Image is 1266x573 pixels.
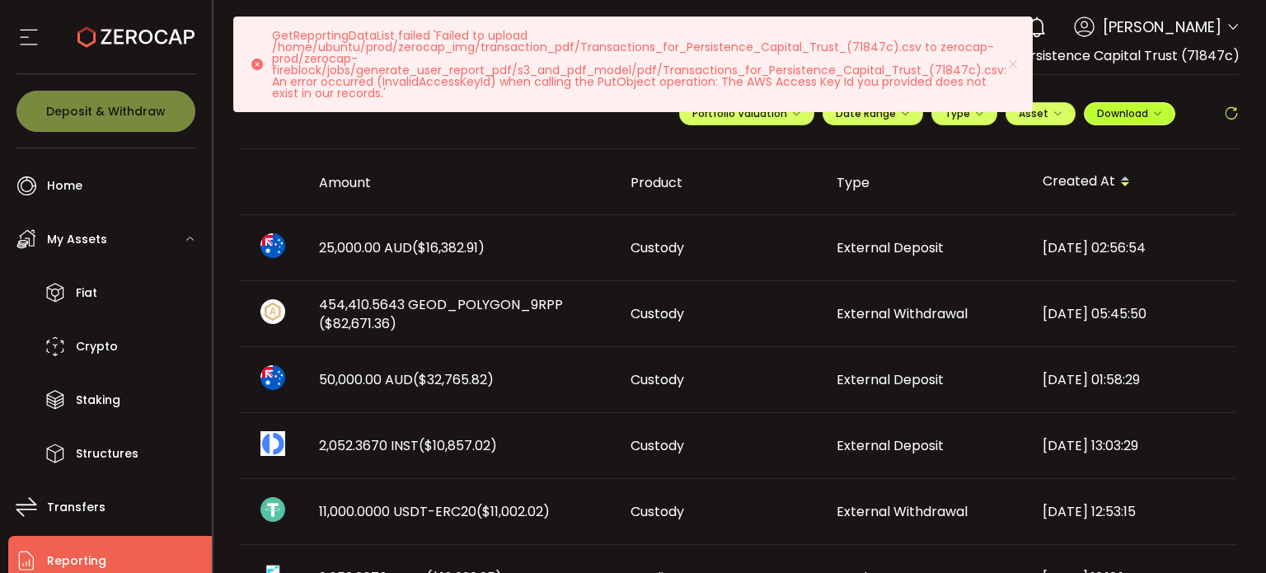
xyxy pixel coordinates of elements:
button: Type [931,102,997,125]
span: Crypto [76,335,118,359]
div: [DATE] 01:58:29 [1029,370,1236,389]
div: [DATE] 13:03:29 [1029,436,1236,455]
span: Reporting [47,549,106,573]
div: Created At [1029,168,1236,196]
span: Type [945,106,984,120]
span: Custody [631,238,684,257]
img: aud_portfolio.svg [260,365,285,390]
span: Portfolio Valuation [692,106,801,120]
span: Download [1097,106,1162,120]
span: Custody [631,502,684,521]
span: Asset [1019,106,1048,120]
span: Persistence Capital Trust (71847c) [1014,46,1240,65]
span: Transfers [47,496,105,519]
span: Custody [631,304,684,323]
div: [DATE] 02:56:54 [1029,238,1236,257]
span: [PERSON_NAME] [1103,16,1221,38]
span: Fiat [76,281,97,305]
img: aud_portfolio.svg [260,233,285,258]
div: [DATE] 05:45:50 [1029,304,1236,323]
button: Date Range [823,102,923,125]
span: Structures [76,442,138,466]
div: Amount [306,173,617,192]
span: External Deposit [837,370,944,389]
span: Staking [76,388,120,412]
span: ($32,765.82) [413,370,494,389]
span: 2,052.3670 INST [319,436,497,455]
span: ($11,002.02) [476,502,550,521]
button: Asset [1006,102,1076,125]
div: [DATE] 12:53:15 [1029,502,1236,521]
span: External Withdrawal [837,502,968,521]
p: GetReportingDataList failed 'Failed to upload /home/ubuntu/prod/zerocap_img/transaction_pdf/Trans... [272,30,1020,99]
span: Custody [631,370,684,389]
img: usdt_portfolio.svg [260,497,285,522]
button: Download [1084,102,1175,125]
button: Portfolio Valuation [679,102,814,125]
span: External Deposit [837,238,944,257]
div: Product [617,173,823,192]
span: Deposit & Withdraw [46,106,166,117]
span: My Assets [47,228,107,251]
span: 50,000.00 AUD [319,370,494,389]
span: 11,000.0000 USDT-ERC20 [319,502,550,521]
iframe: Chat Widget [1075,395,1266,573]
span: ($16,382.91) [412,238,485,257]
div: Type [823,173,1029,192]
span: External Deposit [837,436,944,455]
span: Custody [631,436,684,455]
img: zuPXiwguUFiBOIQyqLOiXsnnNitlx7q4LCwEbLHADjIpTka+Lip0HH8D0VTrd02z+wEAAAAASUVORK5CYII= [260,299,285,324]
span: ($82,671.36) [319,314,396,333]
span: 25,000.00 AUD [319,238,485,257]
img: inst_portfolio.png [260,431,285,456]
button: Deposit & Withdraw [16,91,195,132]
span: Home [47,174,82,198]
span: Date Range [836,106,910,120]
span: External Withdrawal [837,304,968,323]
span: 454,410.5643 GEOD_POLYGON_9RPP [319,295,604,333]
span: ($10,857.02) [419,436,497,455]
